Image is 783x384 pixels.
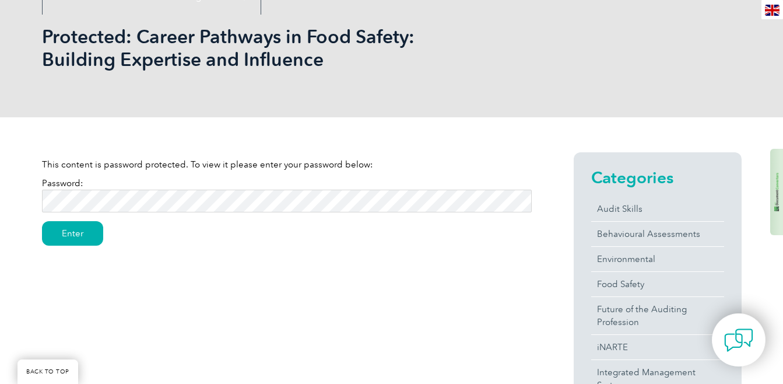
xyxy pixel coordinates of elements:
h2: Categories [591,168,724,187]
h1: Protected: Career Pathways in Food Safety: Building Expertise and Influence [42,25,490,71]
a: Environmental [591,247,724,271]
a: iNARTE [591,335,724,359]
p: This content is password protected. To view it please enter your password below: [42,158,532,171]
img: en [765,5,780,16]
label: Password: [42,178,532,206]
input: Enter [42,221,103,246]
a: Food Safety [591,272,724,296]
img: contact-chat.png [724,326,753,355]
img: 1EdhxLVo1YiRZ3Z8BN9RqzlQoUKFChUqVNCHvwChSTTdtRxrrAAAAABJRU5ErkJggg== [773,172,780,212]
a: BACK TO TOP [17,359,78,384]
input: Password: [42,190,532,212]
a: Behavioural Assessments [591,222,724,246]
a: Future of the Auditing Profession [591,297,724,334]
a: Audit Skills [591,197,724,221]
